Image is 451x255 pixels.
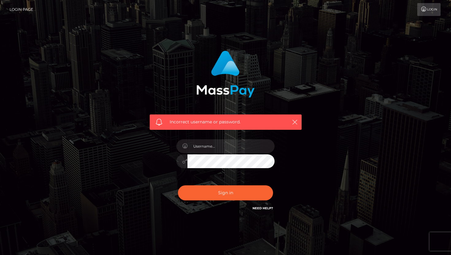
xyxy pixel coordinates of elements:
[10,3,33,16] a: Login Page
[187,139,275,153] input: Username...
[170,119,282,125] span: Incorrect username or password.
[252,206,273,210] a: Need Help?
[417,3,441,16] a: Login
[178,185,273,200] button: Sign in
[196,51,255,98] img: MassPay Login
